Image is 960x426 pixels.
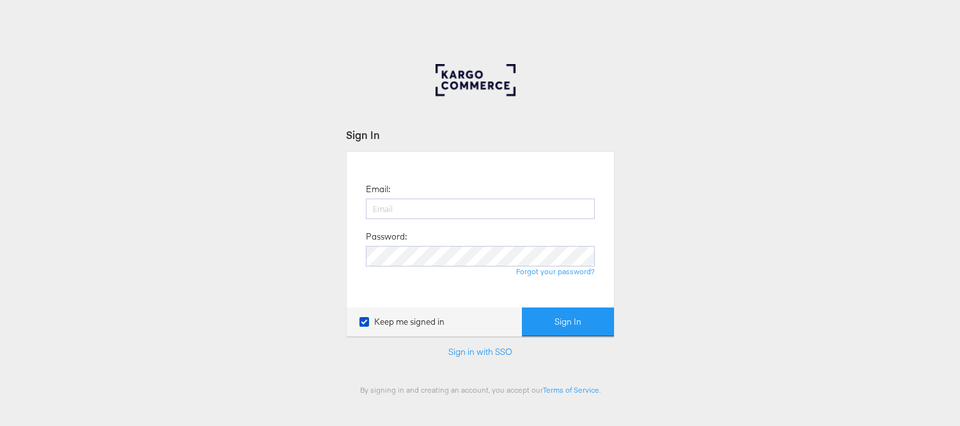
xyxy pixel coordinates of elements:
[366,231,407,243] label: Password:
[366,183,390,195] label: Email:
[366,199,595,219] input: Email
[516,266,595,276] a: Forgot your password?
[522,307,614,336] button: Sign In
[448,346,512,357] a: Sign in with SSO
[346,385,615,395] div: By signing in and creating an account, you accept our .
[346,127,615,142] div: Sign In
[543,385,599,395] a: Terms of Service
[359,316,445,328] label: Keep me signed in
